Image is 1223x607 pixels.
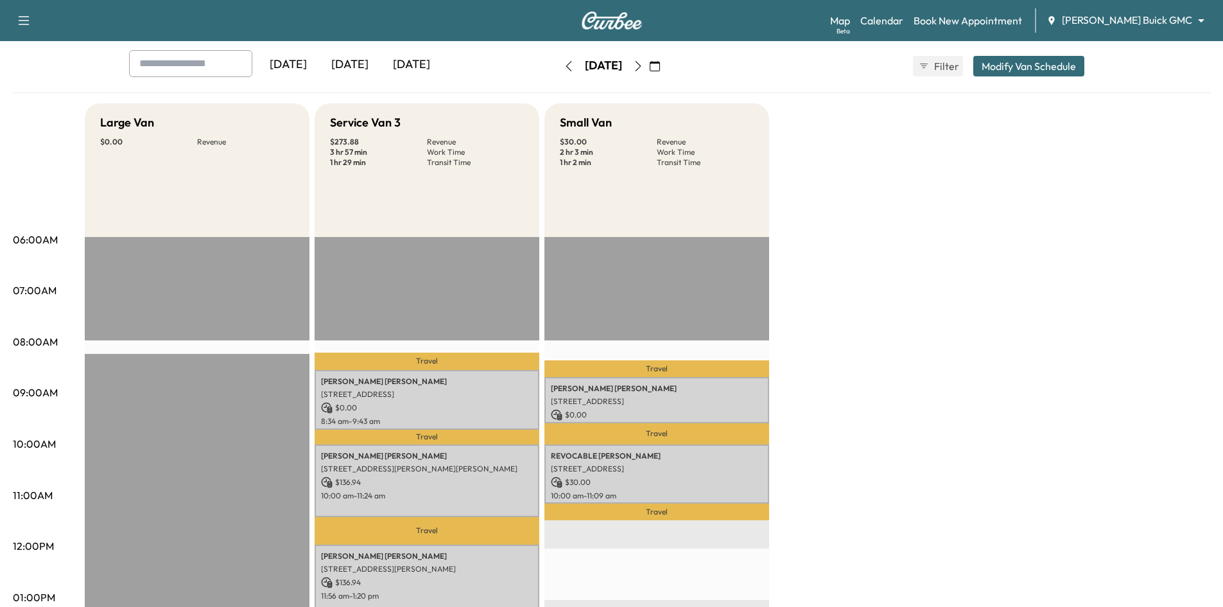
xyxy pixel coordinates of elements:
p: 06:00AM [13,232,58,247]
p: $ 273.88 [330,137,427,147]
p: 10:00 am - 11:24 am [321,491,533,501]
p: 3 hr 57 min [330,147,427,157]
p: [STREET_ADDRESS] [321,389,533,400]
p: 09:00AM [13,385,58,400]
p: 1 hr 29 min [330,157,427,168]
p: Travel [315,353,539,370]
p: Travel [315,430,539,444]
p: 07:00AM [13,283,56,298]
p: [PERSON_NAME] [PERSON_NAME] [321,376,533,387]
p: 12:00PM [13,538,54,554]
p: 1 hr 2 min [560,157,657,168]
img: Curbee Logo [581,12,643,30]
p: [STREET_ADDRESS] [551,396,763,407]
p: 2 hr 3 min [560,147,657,157]
p: 10:00 am - 11:09 am [551,491,763,501]
p: [PERSON_NAME] [PERSON_NAME] [321,451,533,461]
p: Revenue [427,137,524,147]
p: Work Time [657,147,754,157]
div: [DATE] [381,50,442,80]
p: $ 0.00 [551,409,763,421]
p: 01:00PM [13,590,55,605]
p: Revenue [197,137,294,147]
div: Beta [837,26,850,36]
button: Filter [913,56,963,76]
p: [STREET_ADDRESS][PERSON_NAME][PERSON_NAME] [321,464,533,474]
p: $ 136.94 [321,477,533,488]
p: Travel [544,360,769,377]
p: $ 0.00 [321,402,533,414]
a: Calendar [860,13,903,28]
div: [DATE] [585,58,622,74]
p: Revenue [657,137,754,147]
p: Travel [315,517,539,545]
p: $ 30.00 [560,137,657,147]
p: Transit Time [427,157,524,168]
p: 11:00AM [13,488,53,503]
p: 11:56 am - 1:20 pm [321,591,533,601]
p: 10:00AM [13,436,56,452]
span: [PERSON_NAME] Buick GMC [1062,13,1192,28]
a: Book New Appointment [914,13,1022,28]
p: Transit Time [657,157,754,168]
p: [PERSON_NAME] [PERSON_NAME] [551,383,763,394]
p: $ 136.94 [321,577,533,588]
p: Work Time [427,147,524,157]
p: REVOCABLE [PERSON_NAME] [551,451,763,461]
p: 08:00AM [13,334,58,349]
p: Travel [544,423,769,444]
p: Travel [544,504,769,520]
p: [PERSON_NAME] [PERSON_NAME] [321,551,533,561]
span: Filter [934,58,957,74]
button: Modify Van Schedule [973,56,1084,76]
p: $ 30.00 [551,477,763,488]
h5: Service Van 3 [330,114,401,132]
a: MapBeta [830,13,850,28]
h5: Small Van [560,114,612,132]
p: 8:34 am - 9:43 am [321,416,533,427]
p: $ 0.00 [100,137,197,147]
div: [DATE] [319,50,381,80]
div: [DATE] [257,50,319,80]
p: [STREET_ADDRESS] [551,464,763,474]
h5: Large Van [100,114,154,132]
p: [STREET_ADDRESS][PERSON_NAME] [321,564,533,574]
